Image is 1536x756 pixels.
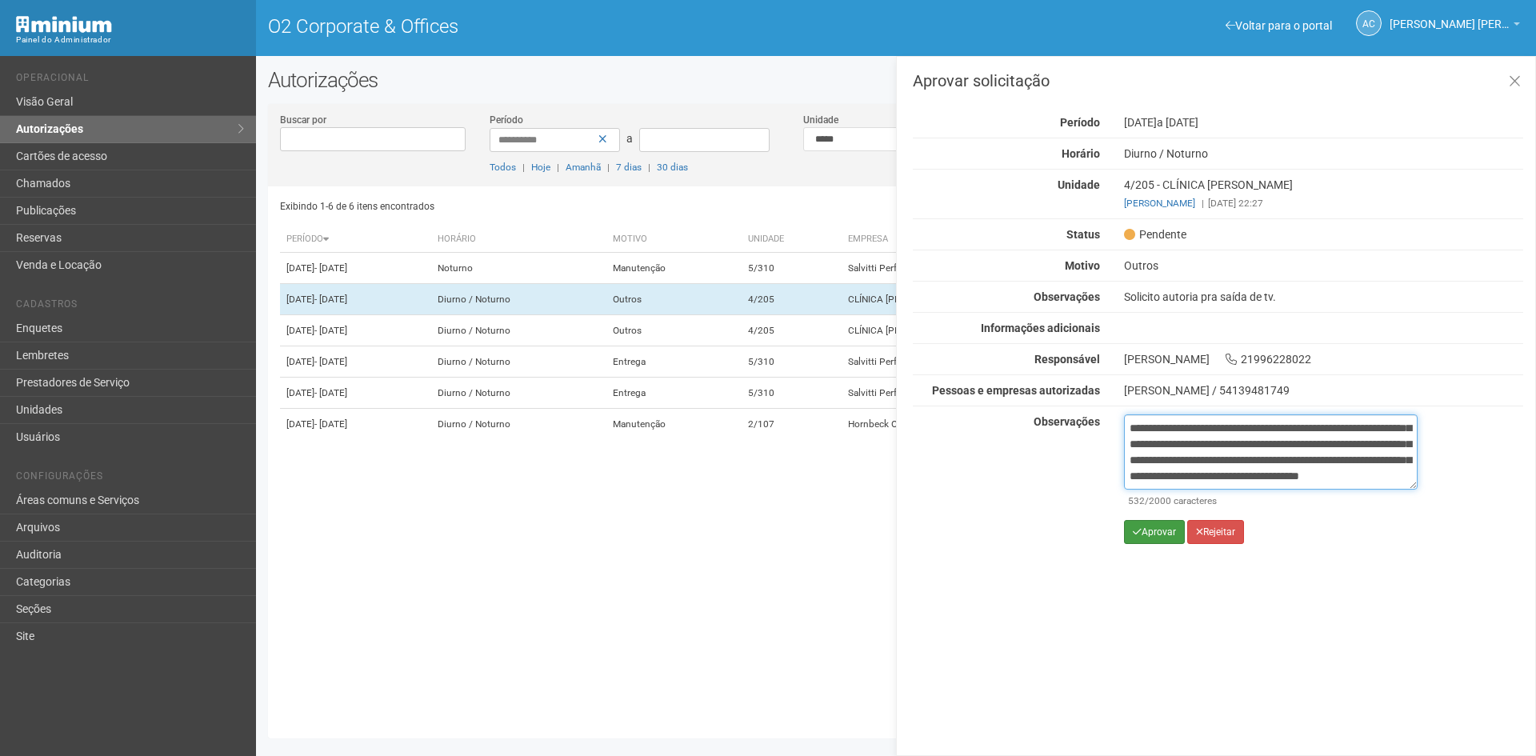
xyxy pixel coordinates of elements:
td: Diurno / Noturno [431,378,607,409]
a: [PERSON_NAME] [PERSON_NAME] [1390,20,1520,33]
button: Aprovar [1124,520,1185,544]
td: CLÍNICA [PERSON_NAME] [842,284,1118,315]
a: Hoje [531,162,550,173]
div: Diurno / Noturno [1112,146,1535,161]
strong: Informações adicionais [981,322,1100,334]
a: AC [1356,10,1382,36]
strong: Observações [1034,415,1100,428]
span: a [DATE] [1157,116,1198,129]
td: [DATE] [280,346,431,378]
span: 532 [1128,495,1145,506]
td: [DATE] [280,378,431,409]
div: Solicito autoria pra saída de tv. [1112,290,1535,304]
a: Amanhã [566,162,601,173]
a: Fechar [1498,65,1531,99]
td: Manutenção [606,253,741,284]
strong: Período [1060,116,1100,129]
span: Pendente [1124,227,1186,242]
td: 4/205 [742,284,842,315]
a: Voltar para o portal [1226,19,1332,32]
strong: Responsável [1034,353,1100,366]
td: Salvitti Performance e Saúde [842,346,1118,378]
a: Todos [490,162,516,173]
span: | [557,162,559,173]
strong: Unidade [1058,178,1100,191]
td: [DATE] [280,315,431,346]
td: 5/310 [742,378,842,409]
span: Ana Carla de Carvalho Silva [1390,2,1510,30]
td: 5/310 [742,346,842,378]
label: Buscar por [280,113,326,127]
th: Horário [431,226,607,253]
td: Hornbeck Offshore [842,409,1118,440]
td: Salvitti Performance e Saúde [842,253,1118,284]
td: Diurno / Noturno [431,409,607,440]
span: - [DATE] [314,294,347,305]
span: - [DATE] [314,387,347,398]
h2: Autorizações [268,68,1524,92]
div: [DATE] 22:27 [1124,196,1523,210]
td: Outros [606,284,741,315]
div: Painel do Administrador [16,33,244,47]
td: 5/310 [742,253,842,284]
label: Unidade [803,113,838,127]
a: 7 dias [616,162,642,173]
div: [PERSON_NAME] 21996228022 [1112,352,1535,366]
td: Entrega [606,346,741,378]
li: Operacional [16,72,244,89]
td: [DATE] [280,409,431,440]
td: Salvitti Performance e Saúde [842,378,1118,409]
th: Unidade [742,226,842,253]
img: Minium [16,16,112,33]
span: - [DATE] [314,325,347,336]
li: Configurações [16,470,244,487]
h1: O2 Corporate & Offices [268,16,884,37]
strong: Motivo [1065,259,1100,272]
div: Outros [1112,258,1535,273]
div: [DATE] [1112,115,1535,130]
th: Motivo [606,226,741,253]
span: - [DATE] [314,262,347,274]
td: Diurno / Noturno [431,284,607,315]
div: /2000 caracteres [1128,494,1414,508]
strong: Observações [1034,290,1100,303]
button: Rejeitar [1187,520,1244,544]
span: | [1202,198,1204,209]
div: 4/205 - CLÍNICA [PERSON_NAME] [1112,178,1535,210]
strong: Status [1066,228,1100,241]
span: - [DATE] [314,356,347,367]
label: Período [490,113,523,127]
td: Noturno [431,253,607,284]
span: - [DATE] [314,418,347,430]
span: | [648,162,650,173]
strong: Pessoas e empresas autorizadas [932,384,1100,397]
a: 30 dias [657,162,688,173]
li: Cadastros [16,298,244,315]
td: [DATE] [280,284,431,315]
th: Período [280,226,431,253]
div: Exibindo 1-6 de 6 itens encontrados [280,194,891,218]
td: 4/205 [742,315,842,346]
span: | [607,162,610,173]
a: [PERSON_NAME] [1124,198,1195,209]
td: 2/107 [742,409,842,440]
strong: Horário [1062,147,1100,160]
span: a [626,132,633,145]
td: [DATE] [280,253,431,284]
td: CLÍNICA [PERSON_NAME] [842,315,1118,346]
td: Entrega [606,378,741,409]
span: | [522,162,525,173]
div: [PERSON_NAME] / 54139481749 [1124,383,1523,398]
th: Empresa [842,226,1118,253]
td: Diurno / Noturno [431,315,607,346]
td: Diurno / Noturno [431,346,607,378]
td: Manutenção [606,409,741,440]
h3: Aprovar solicitação [913,73,1523,89]
td: Outros [606,315,741,346]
